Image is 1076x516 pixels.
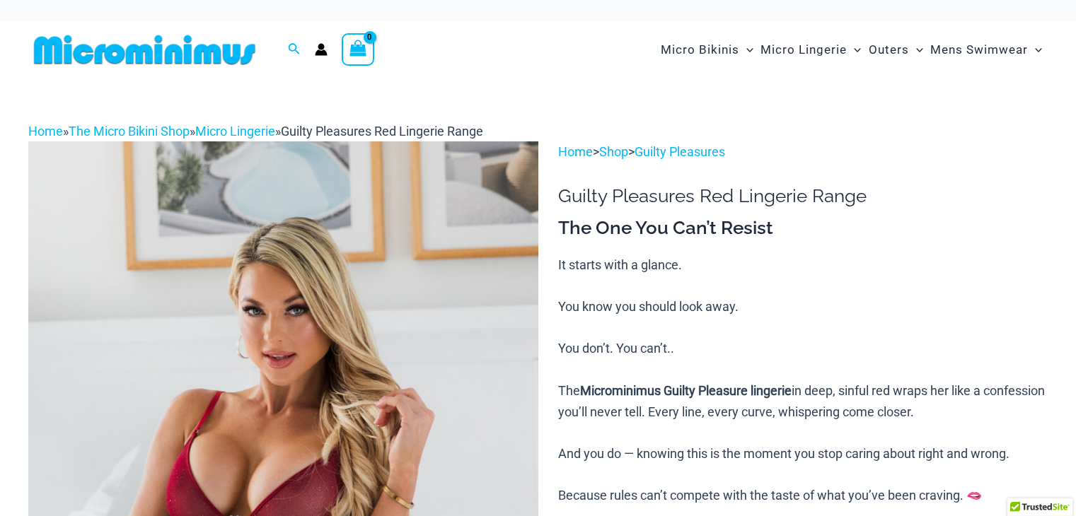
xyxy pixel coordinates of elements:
b: Microminimus Guilty Pleasure lingerie [580,383,792,398]
h3: The One You Can’t Resist [558,216,1048,240]
a: Search icon link [288,41,301,59]
a: Micro Lingerie [195,124,275,139]
span: Menu Toggle [1028,32,1042,68]
a: Account icon link [315,43,328,56]
span: Menu Toggle [739,32,753,68]
a: Home [558,144,593,159]
a: OutersMenu ToggleMenu Toggle [865,28,927,71]
a: View Shopping Cart, empty [342,33,374,66]
a: Home [28,124,63,139]
img: MM SHOP LOGO FLAT [28,34,261,66]
p: It starts with a glance. You know you should look away. You don’t. You can’t.. The in deep, sinfu... [558,254,1048,506]
span: Guilty Pleasures Red Lingerie Range [281,124,483,139]
span: Menu Toggle [847,32,861,68]
h1: Guilty Pleasures Red Lingerie Range [558,185,1048,207]
span: Mens Swimwear [930,32,1028,68]
a: The Micro Bikini Shop [69,124,190,139]
a: Micro BikinisMenu ToggleMenu Toggle [657,28,757,71]
span: Micro Bikinis [661,32,739,68]
a: Shop [599,144,628,159]
span: Menu Toggle [909,32,923,68]
a: Micro LingerieMenu ToggleMenu Toggle [757,28,864,71]
span: Micro Lingerie [760,32,847,68]
span: » » » [28,124,483,139]
a: Guilty Pleasures [635,144,725,159]
nav: Site Navigation [655,26,1048,74]
span: Outers [869,32,909,68]
a: Mens SwimwearMenu ToggleMenu Toggle [927,28,1046,71]
p: > > [558,141,1048,163]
